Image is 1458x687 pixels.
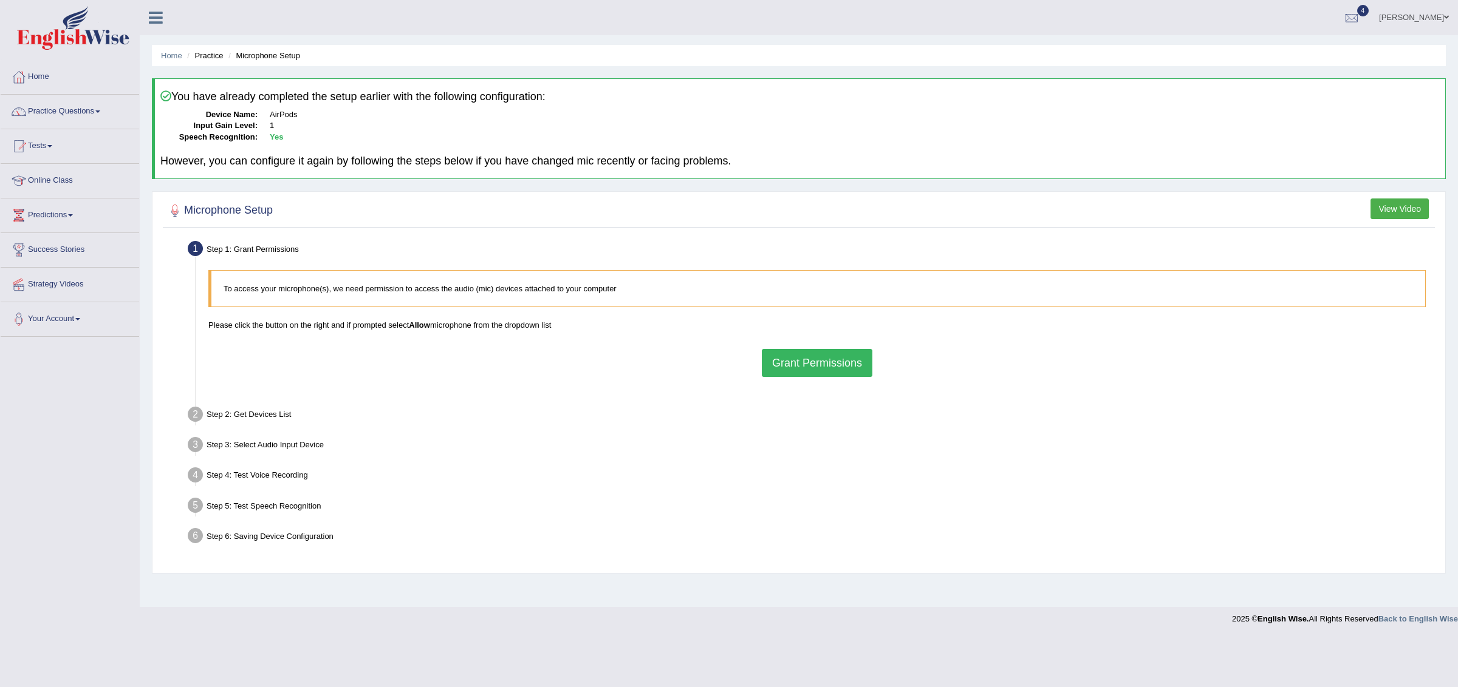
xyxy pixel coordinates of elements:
div: Step 6: Saving Device Configuration [182,524,1440,551]
a: Home [1,60,139,90]
div: Step 4: Test Voice Recording [182,464,1440,490]
b: Yes [270,132,283,141]
a: Tests [1,129,139,160]
p: To access your microphone(s), we need permission to access the audio (mic) devices attached to yo... [224,283,1413,294]
span: 4 [1357,5,1369,16]
div: Step 3: Select Audio Input Device [182,433,1440,460]
dt: Device Name: [160,109,258,121]
dt: Speech Recognition: [160,132,258,143]
button: View Video [1371,198,1429,219]
a: Success Stories [1,233,139,263]
a: Your Account [1,302,139,333]
p: Please click the button on the right and if prompted select microphone from the dropdown list [208,319,1426,331]
div: 2025 © All Rights Reserved [1232,607,1458,624]
a: Strategy Videos [1,268,139,298]
a: Home [161,51,182,60]
div: Step 5: Test Speech Recognition [182,494,1440,521]
a: Practice Questions [1,95,139,125]
a: Back to English Wise [1378,614,1458,623]
div: Step 2: Get Devices List [182,403,1440,430]
strong: English Wise. [1258,614,1309,623]
h2: Microphone Setup [166,201,273,220]
dd: 1 [270,120,1440,132]
h4: You have already completed the setup earlier with the following configuration: [160,90,1440,103]
button: Grant Permissions [762,349,872,377]
h4: However, you can configure it again by following the steps below if you have changed mic recently... [160,155,1440,168]
li: Practice [184,50,223,61]
dd: AirPods [270,109,1440,121]
li: Microphone Setup [225,50,300,61]
div: Step 1: Grant Permissions [182,237,1440,264]
b: Allow [409,320,430,330]
a: Online Class [1,164,139,194]
dt: Input Gain Level: [160,120,258,132]
a: Predictions [1,198,139,229]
